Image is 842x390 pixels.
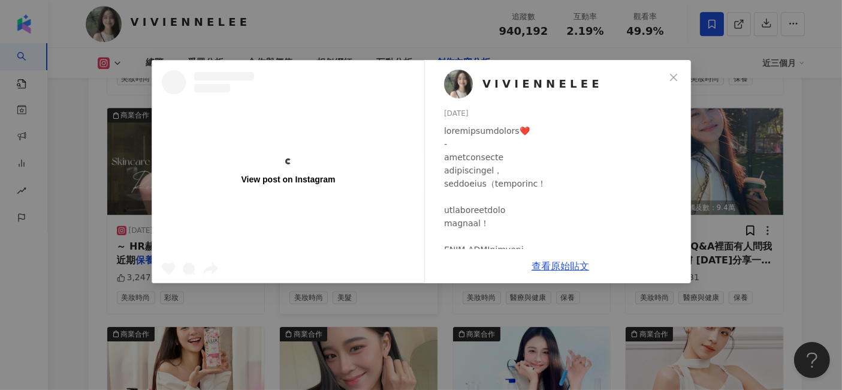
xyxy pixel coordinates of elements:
a: KOL AvatarV I V I E N N E L E E [444,70,665,98]
button: Close [662,65,686,89]
img: KOL Avatar [444,70,473,98]
span: close [669,73,678,82]
div: View post on Instagram [241,174,335,185]
span: V I V I E N N E L E E [482,76,599,92]
a: 查看原始貼文 [532,260,589,272]
div: [DATE] [444,108,681,119]
a: View post on Instagram [152,61,424,283]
